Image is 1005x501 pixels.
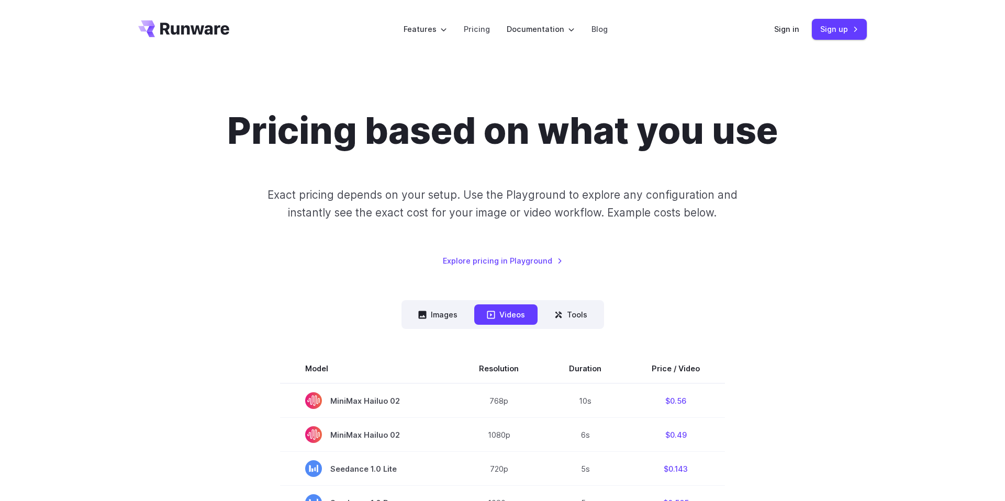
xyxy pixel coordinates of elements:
a: Pricing [464,23,490,35]
th: Duration [544,354,627,383]
a: Blog [591,23,608,35]
td: $0.56 [627,383,725,418]
label: Features [404,23,447,35]
a: Go to / [138,20,229,37]
button: Images [406,304,470,325]
td: 5s [544,452,627,486]
button: Tools [542,304,600,325]
a: Sign in [774,23,799,35]
a: Explore pricing in Playground [443,255,563,267]
span: Seedance 1.0 Lite [305,460,429,477]
a: Sign up [812,19,867,39]
td: 1080p [454,418,544,452]
button: Videos [474,304,538,325]
span: MiniMax Hailuo 02 [305,392,429,409]
td: 768p [454,383,544,418]
th: Price / Video [627,354,725,383]
h1: Pricing based on what you use [227,109,778,153]
label: Documentation [507,23,575,35]
td: 6s [544,418,627,452]
p: Exact pricing depends on your setup. Use the Playground to explore any configuration and instantl... [248,186,757,221]
td: 720p [454,452,544,486]
td: $0.143 [627,452,725,486]
span: MiniMax Hailuo 02 [305,426,429,443]
th: Resolution [454,354,544,383]
th: Model [280,354,454,383]
td: $0.49 [627,418,725,452]
td: 10s [544,383,627,418]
